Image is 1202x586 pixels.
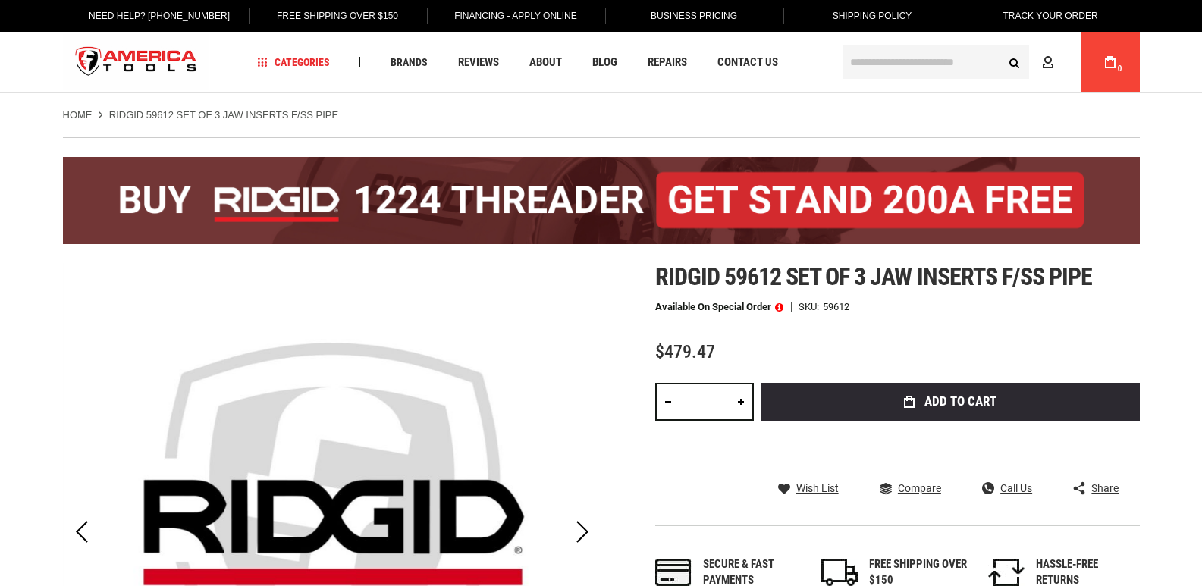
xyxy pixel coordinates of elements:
p: Available on Special Order [655,302,783,312]
span: $479.47 [655,341,715,362]
img: BOGO: Buy the RIDGID® 1224 Threader (26092), get the 92467 200A Stand FREE! [63,157,1140,244]
iframe: Secure express checkout frame [758,425,1143,469]
div: 59612 [823,302,849,312]
a: Wish List [778,481,839,495]
span: 0 [1118,64,1122,73]
img: shipping [821,559,858,586]
a: Blog [585,52,624,73]
span: About [529,57,562,68]
span: Reviews [458,57,499,68]
span: Ridgid 59612 set of 3 jaw inserts f/ss pipe [655,262,1093,291]
img: payments [655,559,692,586]
span: Blog [592,57,617,68]
a: Reviews [451,52,506,73]
a: Brands [384,52,435,73]
span: Share [1091,483,1119,494]
span: Call Us [1000,483,1032,494]
a: store logo [63,34,210,91]
strong: SKU [799,302,823,312]
span: Add to Cart [924,395,996,408]
span: Wish List [796,483,839,494]
a: Categories [250,52,337,73]
span: Categories [257,57,330,67]
span: Brands [391,57,428,67]
span: Shipping Policy [833,11,912,21]
button: Search [1000,48,1029,77]
a: Home [63,108,93,122]
a: About [523,52,569,73]
span: Compare [898,483,941,494]
a: Compare [880,481,941,495]
a: Contact Us [711,52,785,73]
strong: RIDGID 59612 SET OF 3 JAW INSERTS F/SS PIPE [109,109,338,121]
span: Repairs [648,57,687,68]
a: Call Us [982,481,1032,495]
button: Add to Cart [761,383,1140,421]
img: returns [988,559,1025,586]
img: America Tools [63,34,210,91]
a: 0 [1096,32,1125,92]
span: Contact Us [717,57,778,68]
a: Repairs [641,52,694,73]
